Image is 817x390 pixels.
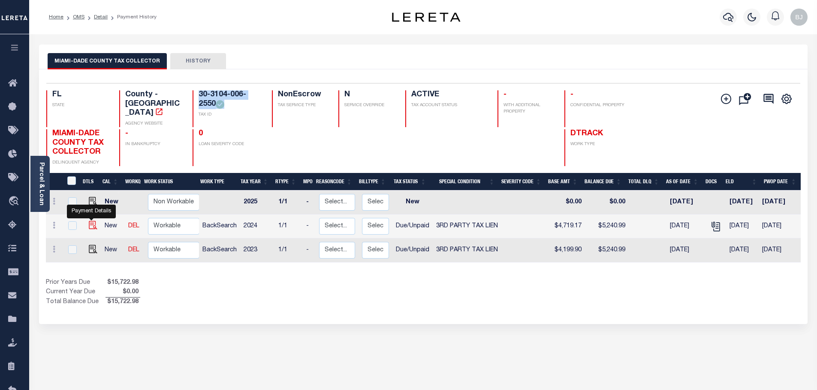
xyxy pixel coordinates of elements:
[101,238,125,262] td: New
[759,238,797,262] td: [DATE]
[278,90,329,100] h4: NonEscrow
[570,141,627,148] p: WORK TYPE
[62,173,80,191] th: &nbsp;
[411,102,487,109] p: TAX ACCOUNT STATUS
[356,173,389,191] th: BillType: activate to sort column ascending
[52,90,109,100] h4: FL
[549,238,585,262] td: $4,199.90
[303,214,316,238] td: -
[125,90,182,118] h4: County - [GEOGRAPHIC_DATA]
[38,162,44,205] a: Parcel & Loan
[122,173,141,191] th: WorkQ
[392,214,433,238] td: Due/Unpaid
[73,15,84,20] a: OMS
[549,191,585,214] td: $0.00
[389,173,430,191] th: Tax Status: activate to sort column ascending
[570,130,603,137] span: DTRACK
[303,191,316,214] td: -
[237,173,272,191] th: Tax Year: activate to sort column ascending
[46,298,106,307] td: Total Balance Due
[199,90,262,109] h4: 30-3104-006-2550
[726,238,759,262] td: [DATE]
[436,223,498,229] span: 3RD PARTY TAX LIEN
[197,173,237,191] th: Work Type
[275,214,303,238] td: 1/1
[240,191,275,214] td: 2025
[759,191,797,214] td: [DATE]
[125,121,182,127] p: AGENCY WEBSITE
[125,130,128,137] span: -
[52,160,109,166] p: DELINQUENT AGENCY
[99,173,122,191] th: CAL: activate to sort column ascending
[199,130,203,137] span: 0
[549,214,585,238] td: $4,719.17
[585,214,629,238] td: $5,240.99
[46,278,106,288] td: Prior Years Due
[272,173,300,191] th: RType: activate to sort column ascending
[503,102,554,115] p: WITH ADDITIONAL PROPERTY
[48,53,167,69] button: MIAMI-DADE COUNTY TAX COLLECTOR
[94,15,108,20] a: Detail
[313,173,356,191] th: ReasonCode: activate to sort column ascending
[79,173,99,191] th: DTLS
[570,102,627,109] p: CONFIDENTIAL PROPERTY
[411,90,487,100] h4: ACTIVE
[199,214,240,238] td: BackSearch
[199,141,262,148] p: LOAN SEVERITY CODE
[498,173,545,191] th: Severity Code: activate to sort column ascending
[49,15,63,20] a: Home
[666,191,705,214] td: [DATE]
[722,173,760,191] th: ELD: activate to sort column ascending
[702,173,722,191] th: Docs
[625,173,663,191] th: Total DLQ: activate to sort column ascending
[663,173,702,191] th: As of Date: activate to sort column ascending
[106,278,140,288] span: $15,722.98
[726,214,759,238] td: [DATE]
[503,91,506,98] span: -
[344,90,395,100] h4: N
[106,298,140,307] span: $15,722.98
[101,214,125,238] td: New
[726,191,759,214] td: [DATE]
[199,112,262,118] p: TAX ID
[108,13,157,21] li: Payment History
[790,9,808,26] img: svg+xml;base64,PHN2ZyB4bWxucz0iaHR0cDovL3d3dy53My5vcmcvMjAwMC9zdmciIHBvaW50ZXItZXZlbnRzPSJub25lIi...
[759,214,797,238] td: [DATE]
[8,196,22,207] i: travel_explore
[392,12,461,22] img: logo-dark.svg
[170,53,226,69] button: HISTORY
[275,238,303,262] td: 1/1
[141,173,199,191] th: Work Status
[392,238,433,262] td: Due/Unpaid
[300,173,313,191] th: MPO
[128,247,139,253] a: DEL
[240,214,275,238] td: 2024
[101,191,125,214] td: New
[585,191,629,214] td: $0.00
[278,102,329,109] p: TAX SERVICE TYPE
[760,173,800,191] th: PWOP Date: activate to sort column ascending
[199,238,240,262] td: BackSearch
[275,191,303,214] td: 1/1
[436,247,498,253] span: 3RD PARTY TAX LIEN
[46,173,62,191] th: &nbsp;&nbsp;&nbsp;&nbsp;&nbsp;&nbsp;&nbsp;&nbsp;&nbsp;&nbsp;
[392,191,433,214] td: New
[52,130,104,156] span: MIAMI-DADE COUNTY TAX COLLECTOR
[303,238,316,262] td: -
[666,214,705,238] td: [DATE]
[666,238,705,262] td: [DATE]
[581,173,625,191] th: Balance Due: activate to sort column ascending
[585,238,629,262] td: $5,240.99
[240,238,275,262] td: 2023
[125,141,182,148] p: IN BANKRUPTCY
[545,173,581,191] th: Base Amt: activate to sort column ascending
[344,102,395,109] p: SERVICE OVERRIDE
[128,223,139,229] a: DEL
[46,288,106,297] td: Current Year Due
[106,288,140,297] span: $0.00
[52,102,109,109] p: STATE
[570,91,573,98] span: -
[67,205,116,218] div: Payment Details
[430,173,498,191] th: Special Condition: activate to sort column ascending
